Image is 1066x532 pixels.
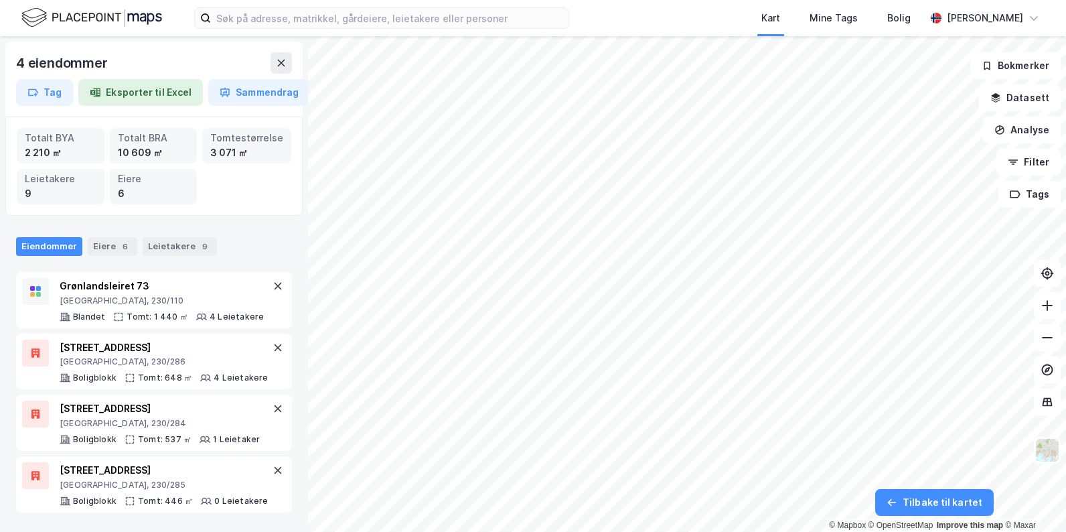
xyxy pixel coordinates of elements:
div: Blandet [73,312,105,322]
div: 3 071 ㎡ [210,145,283,160]
button: Tilbake til kartet [875,489,994,516]
div: [GEOGRAPHIC_DATA], 230/286 [60,356,269,367]
div: 4 Leietakere [214,373,268,383]
input: Søk på adresse, matrikkel, gårdeiere, leietakere eller personer [211,8,568,28]
div: [STREET_ADDRESS] [60,340,269,356]
div: Kart [761,10,780,26]
div: [PERSON_NAME] [947,10,1023,26]
div: Tomt: 1 440 ㎡ [127,312,188,322]
div: 9 [25,186,96,201]
div: Bolig [887,10,911,26]
button: Analyse [983,117,1061,143]
div: Eiere [118,172,189,186]
div: 2 210 ㎡ [25,145,96,160]
div: [GEOGRAPHIC_DATA], 230/284 [60,418,260,429]
div: 0 Leietakere [214,496,268,507]
div: Eiendommer [16,237,82,256]
div: Grønlandsleiret 73 [60,278,264,294]
div: 1 Leietaker [213,434,260,445]
div: Totalt BYA [25,131,96,145]
div: Mine Tags [810,10,858,26]
div: Boligblokk [73,434,117,445]
div: Kontrollprogram for chat [999,468,1066,532]
a: Mapbox [829,521,866,530]
div: 6 [119,240,132,253]
div: [GEOGRAPHIC_DATA], 230/110 [60,295,264,306]
div: Tomt: 648 ㎡ [138,373,192,383]
div: Leietakere [143,237,217,256]
div: [STREET_ADDRESS] [60,401,260,417]
div: Leietakere [25,172,96,186]
div: Totalt BRA [118,131,189,145]
iframe: Chat Widget [999,468,1066,532]
a: Improve this map [937,521,1003,530]
button: Bokmerker [970,52,1061,79]
div: Boligblokk [73,496,117,507]
button: Datasett [979,84,1061,111]
div: 4 eiendommer [16,52,110,74]
a: OpenStreetMap [868,521,933,530]
button: Tag [16,79,73,106]
img: logo.f888ab2527a4732fd821a326f86c7f29.svg [21,6,162,29]
button: Eksporter til Excel [78,79,203,106]
div: Eiere [88,237,137,256]
div: Boligblokk [73,373,117,383]
div: Tomt: 537 ㎡ [138,434,192,445]
div: 9 [198,240,212,253]
button: Sammendrag [208,79,310,106]
div: 6 [118,186,189,201]
button: Filter [996,149,1061,176]
div: Tomt: 446 ㎡ [138,496,193,507]
div: [STREET_ADDRESS] [60,462,269,478]
div: [GEOGRAPHIC_DATA], 230/285 [60,480,269,490]
img: Z [1035,438,1060,463]
div: Tomtestørrelse [210,131,283,145]
button: Tags [998,181,1061,208]
div: 4 Leietakere [210,312,264,322]
div: 10 609 ㎡ [118,145,189,160]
